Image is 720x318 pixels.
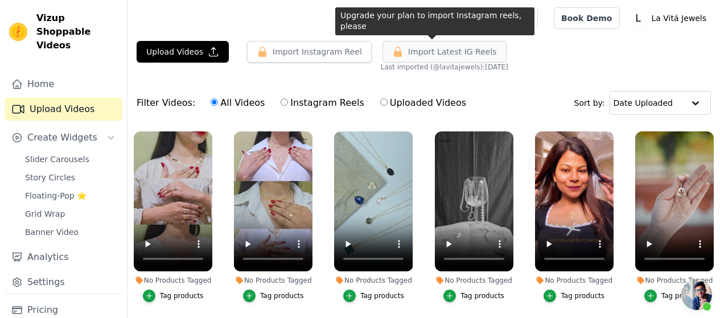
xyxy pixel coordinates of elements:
input: Uploaded Videos [380,98,388,106]
input: Instagram Reels [281,98,288,106]
span: Vizup Shoppable Videos [36,11,118,52]
span: Import Latest IG Reels [408,46,497,57]
span: Banner Video [25,226,79,238]
a: Home [5,73,122,96]
a: Grid Wrap [18,206,122,222]
div: No Products Tagged [635,276,714,285]
img: Vizup [9,23,27,41]
div: No Products Tagged [334,276,413,285]
div: Tag products [260,291,304,300]
a: Settings [5,271,122,294]
button: Upload Videos [137,41,229,63]
button: Tag products [343,290,404,302]
div: Tag products [561,291,604,300]
a: Upload Videos [5,98,122,121]
a: Book Demo [554,7,619,29]
button: Tag products [544,290,604,302]
div: No Products Tagged [535,276,614,285]
div: Tag products [661,291,705,300]
button: Tag products [243,290,304,302]
span: Create Widgets [27,131,97,144]
label: Uploaded Videos [380,96,467,110]
label: Instagram Reels [280,96,364,110]
a: Slider Carousels [18,151,122,167]
button: Create Widgets [5,126,122,149]
span: Slider Carousels [25,154,89,165]
button: L La Vitá Jewels [629,8,711,28]
div: Tag products [160,291,204,300]
a: Banner Video [18,224,122,240]
div: Filter Videos: [137,90,472,116]
button: Tag products [443,290,504,302]
div: No Products Tagged [134,276,212,285]
span: Last imported (@ lavitajewels ): [DATE] [381,63,508,72]
a: Analytics [5,246,122,269]
span: Grid Wrap [25,208,65,220]
div: No Products Tagged [234,276,312,285]
p: La Vitá Jewels [647,8,711,28]
text: L [635,13,641,24]
div: Tag products [360,291,404,300]
button: Import Instagram Reel [247,41,372,63]
span: Floating-Pop ⭐ [25,190,87,201]
a: Floating-Pop ⭐ [18,188,122,204]
span: Story Circles [25,172,75,183]
a: Story Circles [18,170,122,185]
button: Import Latest IG Reels [382,41,507,63]
div: Sort by: [574,91,711,115]
a: Help Setup [474,7,538,29]
button: Tag products [644,290,705,302]
input: All Videos [211,98,218,106]
button: Tag products [143,290,204,302]
div: Open chat [681,279,712,310]
label: All Videos [210,96,265,110]
div: No Products Tagged [435,276,513,285]
div: Tag products [460,291,504,300]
